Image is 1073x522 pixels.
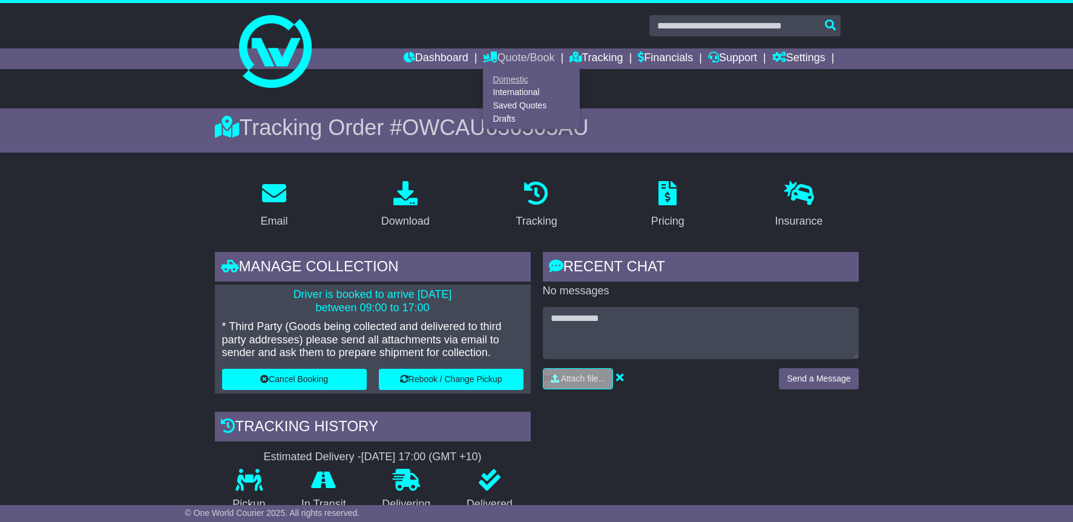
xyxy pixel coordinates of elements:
[484,112,579,125] a: Drafts
[772,48,825,69] a: Settings
[361,451,482,464] div: [DATE] 17:00 (GMT +10)
[283,498,364,511] p: In Transit
[373,177,438,234] a: Download
[222,320,523,360] p: * Third Party (Goods being collected and delivered to third party addresses) please send all atta...
[215,451,531,464] div: Estimated Delivery -
[483,69,580,129] div: Quote/Book
[651,213,684,230] div: Pricing
[516,213,557,230] div: Tracking
[215,252,531,285] div: Manage collection
[643,177,692,234] a: Pricing
[779,368,858,389] button: Send a Message
[484,86,579,99] a: International
[185,508,360,518] span: © One World Courier 2025. All rights reserved.
[252,177,295,234] a: Email
[448,498,531,511] p: Delivered
[775,213,823,230] div: Insurance
[381,213,430,230] div: Download
[484,99,579,113] a: Saved Quotes
[484,73,579,86] a: Domestic
[222,288,523,314] p: Driver is booked to arrive [DATE] between 09:00 to 17:00
[708,48,757,69] a: Support
[364,498,449,511] p: Delivering
[404,48,468,69] a: Dashboard
[260,213,287,230] div: Email
[215,114,859,140] div: Tracking Order #
[638,48,693,69] a: Financials
[543,285,859,298] p: No messages
[543,252,859,285] div: RECENT CHAT
[767,177,831,234] a: Insurance
[215,412,531,444] div: Tracking history
[222,369,367,390] button: Cancel Booking
[569,48,623,69] a: Tracking
[483,48,554,69] a: Quote/Book
[402,115,588,140] span: OWCAU636505AU
[215,498,284,511] p: Pickup
[508,177,565,234] a: Tracking
[379,369,523,390] button: Rebook / Change Pickup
